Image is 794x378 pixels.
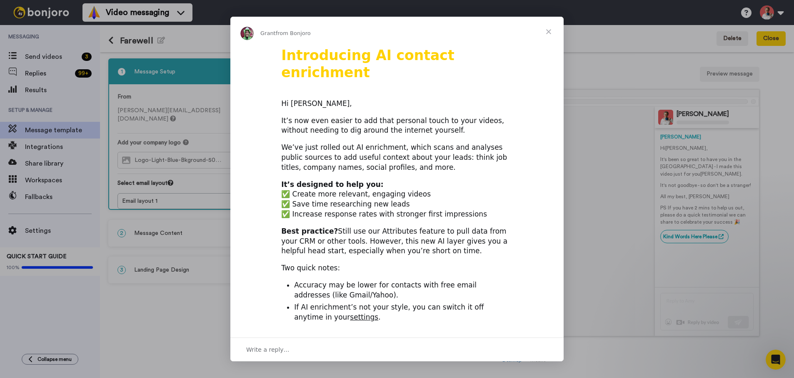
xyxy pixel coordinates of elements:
[276,30,311,36] span: from Bonjoro
[534,17,564,47] span: Close
[281,180,513,219] div: ✅ Create more relevant, engaging videos ✅ Save time researching new leads ✅ Increase response rat...
[281,116,513,136] div: It’s now even easier to add that personal touch to your videos, without needing to dig around the...
[281,99,513,109] div: Hi [PERSON_NAME],
[246,344,290,355] span: Write a reply…
[281,227,513,256] div: Still use our Attributes feature to pull data from your CRM or other tools. However, this new AI ...
[230,338,564,361] div: Open conversation and reply
[281,143,513,172] div: We’ve just rolled out AI enrichment, which scans and analyses public sources to add useful contex...
[281,180,383,189] b: It’s designed to help you:
[260,30,276,36] span: Grant
[294,302,513,323] li: If AI enrichment’s not your style, you can switch it off anytime in your .
[281,47,454,81] b: Introducing AI contact enrichment
[294,280,513,300] li: Accuracy may be lower for contacts with free email addresses (like Gmail/Yahoo).
[281,263,513,273] div: Two quick notes:
[240,27,254,40] img: Profile image for Grant
[281,227,338,235] b: Best practice?
[350,313,378,321] a: settings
